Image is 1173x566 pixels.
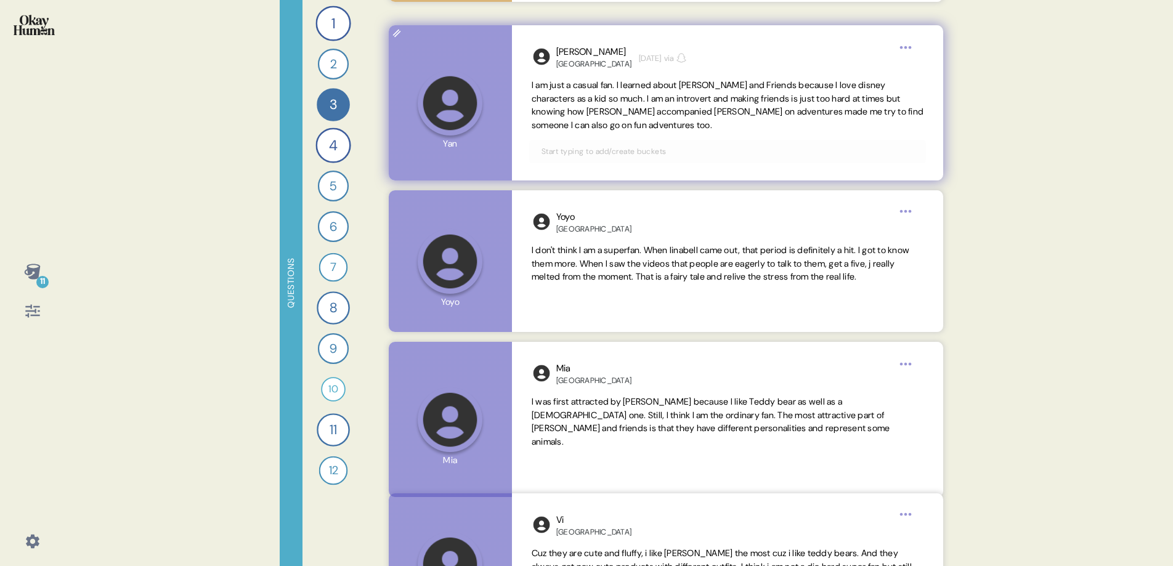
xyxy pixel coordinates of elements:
[315,6,351,41] div: 1
[556,224,631,234] div: [GEOGRAPHIC_DATA]
[36,276,49,288] div: 11
[315,127,351,163] div: 4
[532,47,551,67] img: l1ibTKarBSWXLOhlfT5LxFP+OttMJpPJZDKZTCbz9PgHEggSPYjZSwEAAAAASUVORK5CYII=
[532,79,923,131] span: I am just a casual fan. I learned about [PERSON_NAME] and Friends because I love disney character...
[556,59,631,69] div: [GEOGRAPHIC_DATA]
[556,527,631,537] div: [GEOGRAPHIC_DATA]
[318,171,349,201] div: 5
[317,291,350,325] div: 8
[318,211,349,242] div: 6
[532,245,909,283] span: I don't think I am a superfan. When linabell came out, that period is definitely a hit. I got to ...
[317,413,350,447] div: 11
[532,396,890,447] span: I was first attracted by [PERSON_NAME] because I like Teddy bear as well as a [DEMOGRAPHIC_DATA] ...
[532,363,551,383] img: l1ibTKarBSWXLOhlfT5LxFP+OttMJpPJZDKZTCbz9PgHEggSPYjZSwEAAAAASUVORK5CYII=
[319,456,348,485] div: 12
[556,362,631,376] div: Mia
[532,212,551,232] img: l1ibTKarBSWXLOhlfT5LxFP+OttMJpPJZDKZTCbz9PgHEggSPYjZSwEAAAAASUVORK5CYII=
[532,515,551,535] img: l1ibTKarBSWXLOhlfT5LxFP+OttMJpPJZDKZTCbz9PgHEggSPYjZSwEAAAAASUVORK5CYII=
[664,52,675,65] span: via
[534,145,921,158] input: Start typing to add/create buckets
[321,377,346,402] div: 10
[318,333,349,364] div: 9
[556,513,631,527] div: Vi
[14,15,55,35] img: okayhuman.3b1b6348.png
[318,49,349,79] div: 2
[319,253,348,282] div: 7
[556,376,631,386] div: [GEOGRAPHIC_DATA]
[556,210,631,224] div: Yoyo
[556,45,631,59] div: [PERSON_NAME]
[639,52,662,65] time: [DATE]
[317,88,350,121] div: 3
